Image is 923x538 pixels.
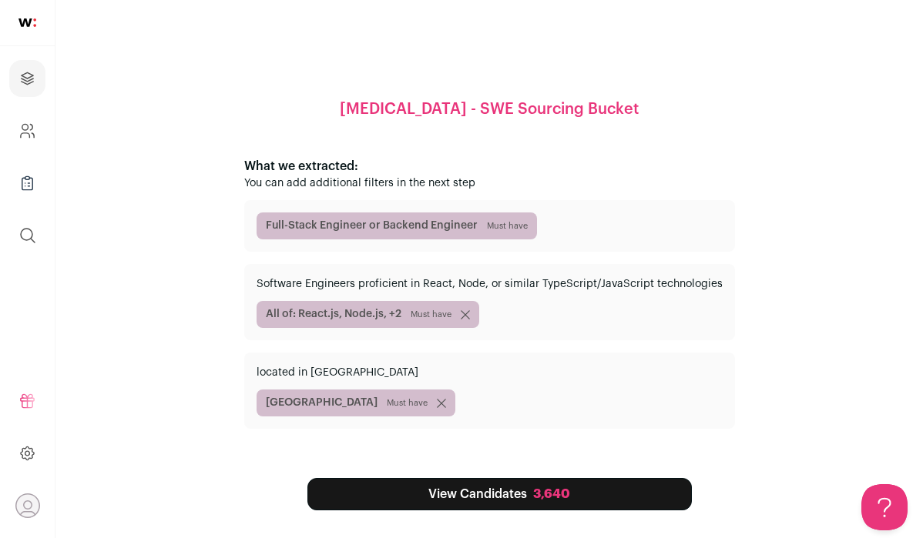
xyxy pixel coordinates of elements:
img: wellfound-shorthand-0d5821cbd27db2630d0214b213865d53afaa358527fdda9d0ea32b1df1b89c2c.svg [18,18,36,27]
a: Company and ATS Settings [9,112,45,149]
div: 3,640 [533,485,570,503]
a: View Candidates 3,640 [307,478,692,510]
p: What we extracted: [244,157,735,175]
p: You can add additional filters in the next step [244,175,735,191]
p: located in [GEOGRAPHIC_DATA] [257,365,723,380]
span: All of: React.js, Node.js, +2 [257,301,479,328]
a: Company Lists [9,165,45,202]
h1: [MEDICAL_DATA] - SWE Sourcing Bucket [340,99,639,120]
iframe: Help Scout Beacon - Open [861,484,908,530]
span: Must have [411,309,451,321]
span: [GEOGRAPHIC_DATA] [257,389,455,416]
span: Full-Stack Engineer or Backend Engineer [257,212,537,239]
p: Software Engineers proficient in React, Node, or similar TypeScript/JavaScript technologies [257,276,723,292]
button: Open dropdown [15,493,40,518]
span: Must have [487,220,528,232]
a: Projects [9,60,45,97]
span: Must have [387,397,428,409]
